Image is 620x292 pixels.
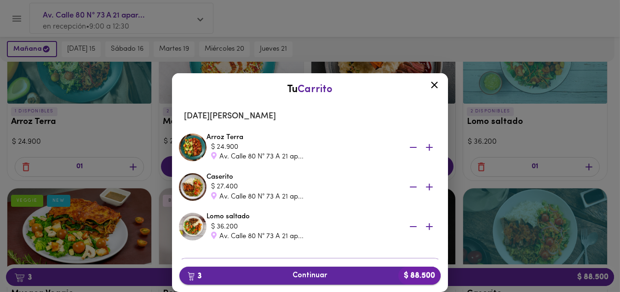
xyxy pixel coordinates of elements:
div: $ 24.900 [211,142,395,152]
iframe: Messagebird Livechat Widget [567,239,611,283]
button: Agregar más productos [177,258,443,277]
div: $ 27.400 [211,182,395,192]
div: Arroz Terra [207,133,441,162]
div: Av. Calle 80 N° 73 A 21 ap... [211,232,395,241]
img: Lomo saltado [179,213,207,240]
b: 3 [182,270,207,282]
div: Caserito [207,172,441,202]
li: [DATE][PERSON_NAME] [177,105,443,128]
img: Arroz Terra [179,134,207,161]
span: Continuar [187,271,433,280]
button: 3Continuar$ 88.500 [179,267,441,285]
b: $ 88.500 [398,267,441,285]
div: Tu [181,82,439,97]
div: $ 36.200 [211,222,395,232]
div: Av. Calle 80 N° 73 A 21 ap... [211,192,395,202]
div: Lomo saltado [207,212,441,241]
div: Av. Calle 80 N° 73 A 21 ap... [211,152,395,162]
img: cart.png [188,272,195,281]
img: Caserito [179,173,207,201]
span: Carrito [298,84,333,95]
